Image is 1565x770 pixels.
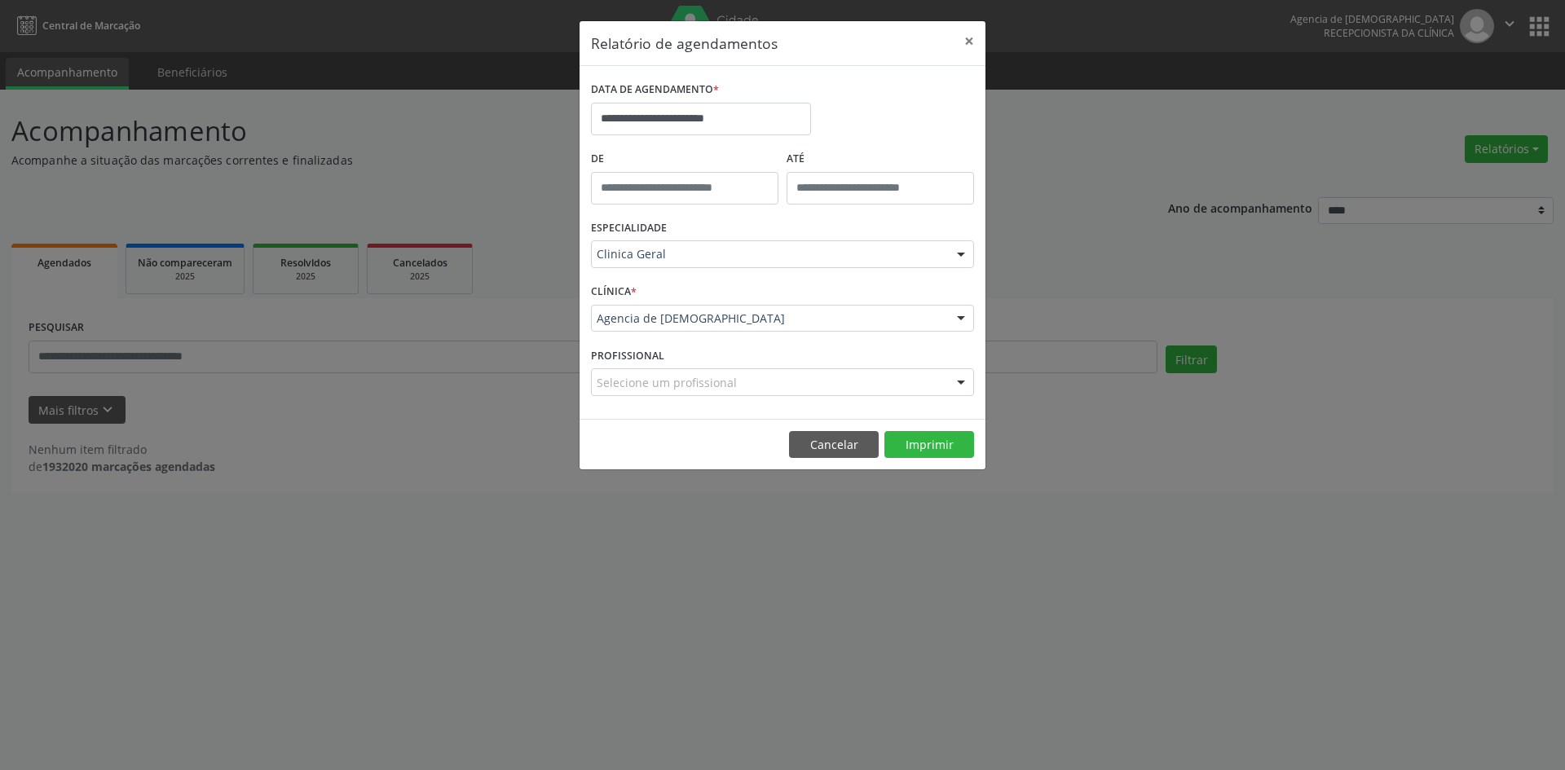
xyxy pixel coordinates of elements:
span: Selecione um profissional [597,374,737,391]
button: Close [953,21,985,61]
label: DATA DE AGENDAMENTO [591,77,719,103]
button: Imprimir [884,431,974,459]
span: Agencia de [DEMOGRAPHIC_DATA] [597,310,941,327]
h5: Relatório de agendamentos [591,33,778,54]
label: ESPECIALIDADE [591,216,667,241]
label: PROFISSIONAL [591,343,664,368]
label: ATÉ [787,147,974,172]
span: Clinica Geral [597,246,941,262]
label: CLÍNICA [591,279,637,305]
label: De [591,147,778,172]
button: Cancelar [789,431,879,459]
